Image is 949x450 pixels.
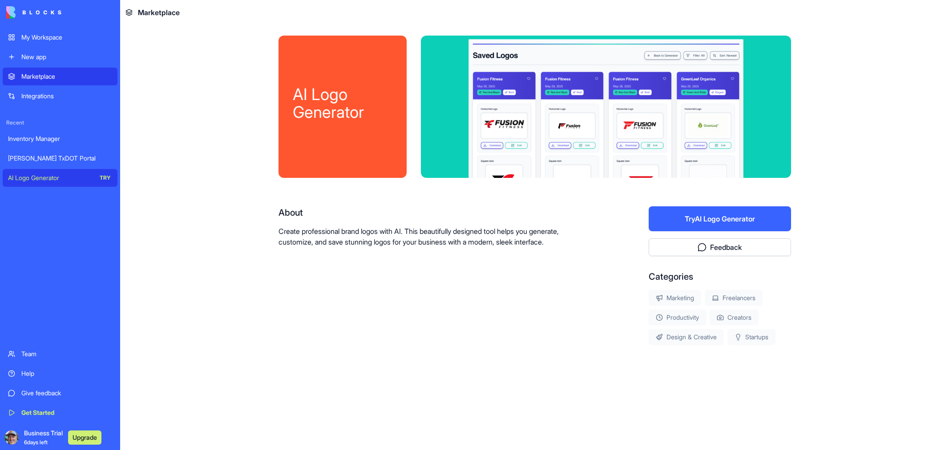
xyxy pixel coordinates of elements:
a: Get Started [3,404,117,422]
img: ACg8ocLCvxSa6pD2bm3DloqQmSdau6mM7U8YOcAdAAr2pqk7uHvwXhK8=s96-c [4,430,19,445]
a: Integrations [3,87,117,105]
div: [PERSON_NAME] TxDOT Portal [8,154,112,163]
div: About [279,206,592,219]
div: Categories [649,270,791,283]
a: Inventory Manager [3,130,117,148]
div: New app [21,52,112,61]
button: TryAI Logo Generator [649,206,791,231]
button: Upgrade [68,430,101,445]
div: AI Logo Generator [8,173,92,182]
div: My Workspace [21,33,112,42]
div: Marketplace [21,72,112,81]
button: Feedback [649,238,791,256]
img: logo [6,6,61,19]
div: Give feedback [21,389,112,398]
div: Freelancers [705,290,763,306]
span: Marketplace [138,7,180,18]
a: [PERSON_NAME] TxDOT Portal [3,149,117,167]
a: My Workspace [3,28,117,46]
div: Startups [727,329,775,345]
a: Give feedback [3,384,117,402]
div: AI Logo Generator [293,85,392,121]
div: Get Started [21,408,112,417]
div: Help [21,369,112,378]
a: Marketplace [3,68,117,85]
div: Integrations [21,92,112,100]
a: Help [3,365,117,382]
div: Team [21,350,112,358]
span: Business Trial [24,429,63,446]
div: Marketing [649,290,701,306]
div: TRY [98,173,112,183]
a: AI Logo GeneratorTRY [3,169,117,187]
span: 6 days left [24,439,48,446]
a: Team [3,345,117,363]
div: Inventory Manager [8,134,112,143]
a: New app [3,48,117,66]
div: Design & Creative [649,329,724,345]
span: Recent [3,119,117,126]
p: Create professional brand logos with AI. This beautifully designed tool helps you generate, custo... [279,226,592,247]
div: Productivity [649,309,706,325]
div: Creators [710,309,759,325]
